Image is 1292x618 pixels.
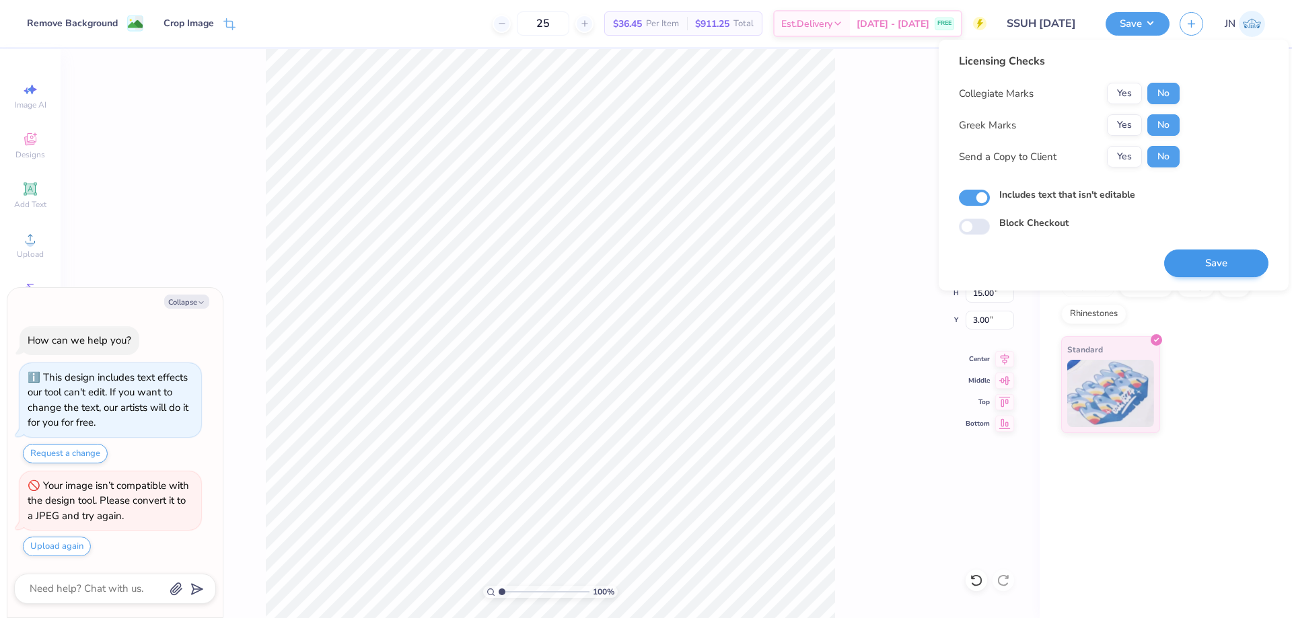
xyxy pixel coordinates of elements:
[695,17,729,31] span: $911.25
[1147,83,1180,104] button: No
[613,17,642,31] span: $36.45
[1061,304,1126,324] div: Rhinestones
[28,479,189,523] div: Your image isn’t compatible with the design tool. Please convert it to a JPEG and try again.
[15,149,45,160] span: Designs
[1106,12,1170,36] button: Save
[959,53,1180,69] div: Licensing Checks
[1067,360,1154,427] img: Standard
[517,11,569,36] input: – –
[14,199,46,210] span: Add Text
[937,19,952,28] span: FREE
[1147,146,1180,167] button: No
[966,376,990,385] span: Middle
[28,371,188,430] div: This design includes text effects our tool can't edit. If you want to change the text, our artist...
[23,537,91,556] button: Upload again
[23,444,108,463] button: Request a change
[164,16,214,30] div: Crop Image
[17,249,44,260] span: Upload
[1067,342,1103,356] span: Standard
[1107,146,1142,167] button: Yes
[966,354,990,364] span: Center
[733,17,754,31] span: Total
[1164,249,1268,277] button: Save
[1147,114,1180,136] button: No
[1107,83,1142,104] button: Yes
[1239,11,1265,37] img: Jacky Noya
[1225,11,1265,37] a: JN
[959,149,1056,165] div: Send a Copy to Client
[997,10,1096,37] input: Untitled Design
[999,216,1069,230] label: Block Checkout
[959,118,1016,133] div: Greek Marks
[1107,114,1142,136] button: Yes
[646,17,679,31] span: Per Item
[966,397,990,407] span: Top
[593,586,614,598] span: 100 %
[15,100,46,110] span: Image AI
[857,17,929,31] span: [DATE] - [DATE]
[27,16,118,30] div: Remove Background
[1225,16,1235,32] span: JN
[999,188,1135,202] label: Includes text that isn't editable
[28,334,131,347] div: How can we help you?
[164,295,209,309] button: Collapse
[966,419,990,428] span: Bottom
[959,86,1034,102] div: Collegiate Marks
[781,17,832,31] span: Est. Delivery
